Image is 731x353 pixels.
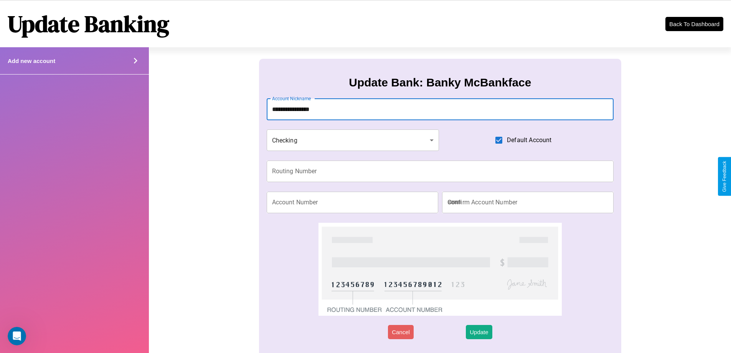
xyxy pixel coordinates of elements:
button: Back To Dashboard [665,17,723,31]
button: Cancel [388,325,414,339]
label: Account Nickname [272,95,311,102]
button: Update [466,325,492,339]
div: Give Feedback [722,161,727,192]
img: check [318,223,561,316]
h1: Update Banking [8,8,169,40]
h4: Add new account [8,58,55,64]
h3: Update Bank: Banky McBankface [349,76,531,89]
div: Checking [267,129,439,151]
iframe: Intercom live chat [8,327,26,345]
span: Default Account [507,136,551,145]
